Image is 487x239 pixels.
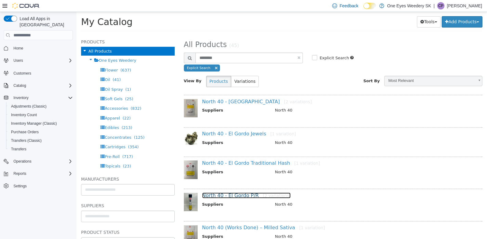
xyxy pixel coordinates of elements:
span: My Catalog [5,5,56,15]
p: | [433,2,435,9]
span: Flower [28,56,41,61]
button: Purchase Orders [6,128,75,136]
a: Home [11,45,26,52]
button: Inventory [11,94,31,101]
a: Transfers (Classic) [9,137,44,144]
small: [1 variation] [223,213,248,218]
span: Soft Gels [28,85,46,89]
button: Catalog [11,82,28,89]
a: Settings [11,182,29,190]
a: Inventory Manager (Classic) [9,120,59,127]
a: Transfers [9,145,29,153]
button: Users [11,57,25,64]
td: North 40 [194,95,399,103]
span: Customers [11,69,73,77]
span: All Products [107,28,151,37]
p: [PERSON_NAME] [447,2,482,9]
a: North 40 - [GEOGRAPHIC_DATA][2 variations] [126,87,236,93]
td: North 40 [194,128,399,135]
span: (125) [58,123,68,128]
span: (41) [36,65,44,70]
button: Customers [1,68,75,77]
span: Inventory Manager (Classic) [9,120,73,127]
span: Home [13,46,23,51]
span: Topicals [28,152,44,156]
button: Users [1,56,75,65]
span: Settings [13,184,27,189]
th: Suppliers [126,222,194,229]
td: North 40 [194,189,399,197]
span: Accessories [28,94,51,99]
button: Operations [11,158,34,165]
button: Reports [11,170,29,177]
button: Catalog [1,81,75,90]
h5: Products [5,26,98,34]
small: [1 variation] [218,149,243,154]
span: (832) [54,94,65,99]
span: Load All Apps in [GEOGRAPHIC_DATA] [17,16,73,28]
span: Home [11,44,73,52]
span: Catalog [13,83,26,88]
span: (22) [46,104,54,108]
button: Operations [1,157,75,166]
span: Purchase Orders [9,128,73,136]
a: Inventory Count [9,111,39,119]
span: (717) [46,142,57,147]
span: Feedback [340,3,358,9]
span: (25) [49,85,57,89]
a: North 40 - El Gordo P/R[2 variations] [126,181,214,186]
span: Inventory [11,94,73,101]
span: Sort By [287,67,303,71]
span: Pre-Roll [28,142,43,147]
img: 150 [107,213,121,232]
p: One Eyes Weedery SK [387,2,431,9]
span: Concentrates [28,123,55,128]
span: View By [107,67,125,71]
span: Adjustments (Classic) [9,103,73,110]
span: Cartridges [28,133,49,137]
span: Reports [11,170,73,177]
button: Products [130,64,155,75]
span: Transfers [11,147,26,152]
span: Settings [11,182,73,190]
button: Home [1,44,75,53]
button: Transfers [6,145,75,153]
small: [1 variation] [194,119,220,124]
span: Inventory Count [9,111,73,119]
span: (637) [44,56,55,61]
button: Adjustments (Classic) [6,102,75,111]
span: Transfers (Classic) [11,138,42,143]
span: Operations [11,158,73,165]
a: Most Relevant [308,64,406,74]
span: All Products [12,37,35,42]
button: Inventory [1,94,75,102]
span: (213) [45,113,56,118]
img: 150 [107,119,121,133]
a: Customers [11,70,34,77]
button: Add Products [365,4,406,16]
span: Purchase Orders [11,130,39,134]
button: Inventory Count [6,111,75,119]
span: Users [13,58,23,63]
span: Inventory Count [11,112,37,117]
button: Variations [154,64,182,75]
a: Adjustments (Classic) [9,103,49,110]
td: North 40 [194,222,399,229]
button: Reports [1,169,75,178]
span: Most Relevant [308,64,398,74]
small: [2 variations] [187,181,214,186]
button: Tools [340,4,364,16]
a: North 40 (Works Done) – Milled Sativa[1 variation] [126,213,248,219]
img: 150 [107,87,121,105]
span: (354) [51,133,62,137]
span: (23) [46,152,55,156]
button: Transfers (Classic) [6,136,75,145]
a: Purchase Orders [9,128,41,136]
h5: Manufacturers [5,164,98,171]
span: Oil [28,65,33,70]
th: Suppliers [126,189,194,197]
th: Suppliers [126,128,194,135]
small: [2 variations] [207,87,235,92]
span: Edibles [28,113,43,118]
